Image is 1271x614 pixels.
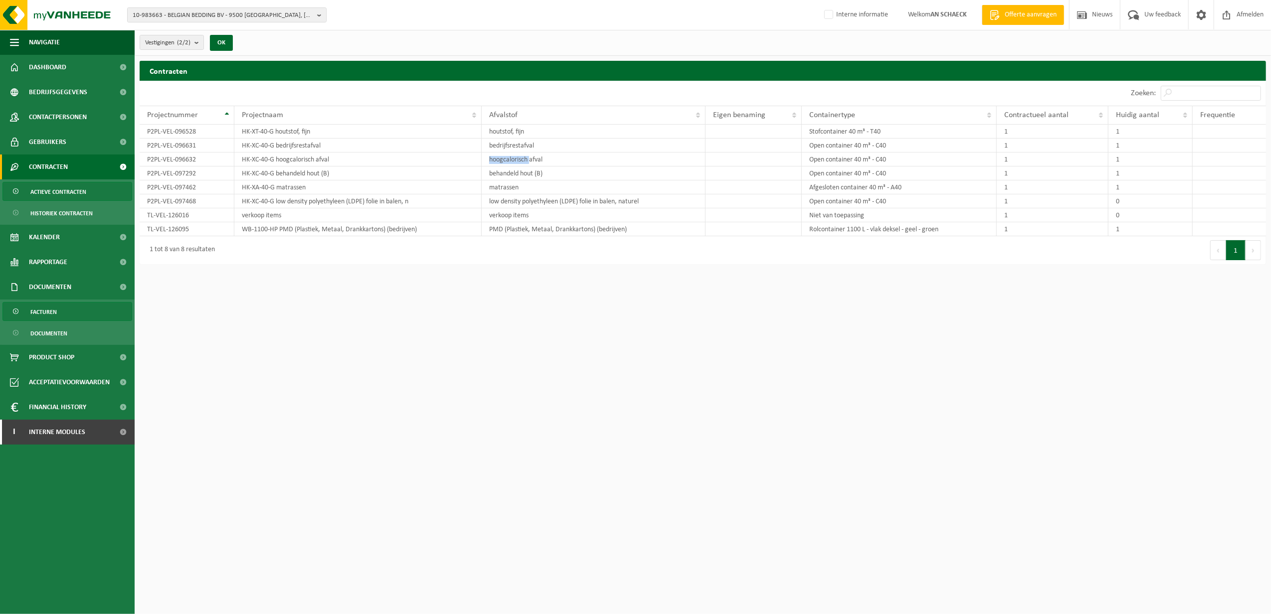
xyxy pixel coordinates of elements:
span: Rapportage [29,250,67,275]
a: Documenten [2,323,132,342]
td: HK-XC-40-G bedrijfsrestafval [234,139,482,153]
span: Offerte aanvragen [1002,10,1059,20]
span: Contracten [29,154,68,179]
td: HK-XA-40-G matrassen [234,180,482,194]
td: 1 [997,222,1108,236]
td: 1 [997,139,1108,153]
span: Bedrijfsgegevens [29,80,87,105]
td: TL-VEL-126095 [140,222,234,236]
td: 1 [997,194,1108,208]
td: low density polyethyleen (LDPE) folie in balen, naturel [482,194,706,208]
span: Historiek contracten [30,204,93,223]
span: Interne modules [29,420,85,445]
button: 10-983663 - BELGIAN BEDDING BV - 9500 [GEOGRAPHIC_DATA], [GEOGRAPHIC_DATA] 20 [127,7,327,22]
a: Historiek contracten [2,203,132,222]
td: Niet van toepassing [802,208,997,222]
td: 1 [997,208,1108,222]
span: Eigen benaming [713,111,765,119]
span: Contractueel aantal [1004,111,1069,119]
td: P2PL-VEL-096632 [140,153,234,166]
label: Interne informatie [822,7,888,22]
td: TL-VEL-126016 [140,208,234,222]
span: Vestigingen [145,35,190,50]
td: P2PL-VEL-097468 [140,194,234,208]
td: Afgesloten container 40 m³ - A40 [802,180,997,194]
td: Stofcontainer 40 m³ - T40 [802,125,997,139]
td: 1 [997,125,1108,139]
span: Financial History [29,395,86,420]
td: P2PL-VEL-096631 [140,139,234,153]
td: Open container 40 m³ - C40 [802,166,997,180]
td: 0 [1108,194,1192,208]
strong: AN SCHAECK [930,11,967,18]
a: Facturen [2,302,132,321]
td: matrassen [482,180,706,194]
td: 1 [1108,166,1192,180]
td: HK-XT-40-G houtstof, fijn [234,125,482,139]
td: 1 [997,180,1108,194]
td: HK-XC-40-G low density polyethyleen (LDPE) folie in balen, n [234,194,482,208]
td: P2PL-VEL-097462 [140,180,234,194]
span: Huidig aantal [1116,111,1159,119]
td: 0 [1108,208,1192,222]
td: verkoop items [482,208,706,222]
td: 1 [1108,125,1192,139]
td: HK-XC-40-G behandeld hout (B) [234,166,482,180]
span: 10-983663 - BELGIAN BEDDING BV - 9500 [GEOGRAPHIC_DATA], [GEOGRAPHIC_DATA] 20 [133,8,313,23]
span: Frequentie [1200,111,1235,119]
td: 1 [997,166,1108,180]
td: 1 [1108,180,1192,194]
span: Containertype [809,111,855,119]
span: Kalender [29,225,60,250]
button: Vestigingen(2/2) [140,35,204,50]
td: bedrijfsrestafval [482,139,706,153]
span: Navigatie [29,30,60,55]
a: Offerte aanvragen [982,5,1064,25]
span: Actieve contracten [30,182,86,201]
td: hoogcalorisch afval [482,153,706,166]
span: Acceptatievoorwaarden [29,370,110,395]
span: Gebruikers [29,130,66,154]
a: Actieve contracten [2,182,132,201]
td: 1 [1108,139,1192,153]
td: WB-1100-HP PMD (Plastiek, Metaal, Drankkartons) (bedrijven) [234,222,482,236]
td: Open container 40 m³ - C40 [802,153,997,166]
td: PMD (Plastiek, Metaal, Drankkartons) (bedrijven) [482,222,706,236]
td: Rolcontainer 1100 L - vlak deksel - geel - groen [802,222,997,236]
span: Projectnaam [242,111,283,119]
span: Contactpersonen [29,105,87,130]
button: Previous [1210,240,1226,260]
count: (2/2) [177,39,190,46]
td: P2PL-VEL-096528 [140,125,234,139]
span: Documenten [30,324,67,343]
span: Documenten [29,275,71,300]
span: Dashboard [29,55,66,80]
td: Open container 40 m³ - C40 [802,194,997,208]
td: P2PL-VEL-097292 [140,166,234,180]
td: houtstof, fijn [482,125,706,139]
span: Projectnummer [147,111,198,119]
td: HK-XC-40-G hoogcalorisch afval [234,153,482,166]
td: 1 [1108,222,1192,236]
button: 1 [1226,240,1246,260]
td: 1 [997,153,1108,166]
span: Facturen [30,303,57,321]
button: Next [1246,240,1261,260]
td: 1 [1108,153,1192,166]
label: Zoeken: [1131,90,1156,98]
td: verkoop items [234,208,482,222]
h2: Contracten [140,61,1266,80]
span: Afvalstof [489,111,518,119]
span: I [10,420,19,445]
button: OK [210,35,233,51]
span: Product Shop [29,345,74,370]
td: behandeld hout (B) [482,166,706,180]
td: Open container 40 m³ - C40 [802,139,997,153]
div: 1 tot 8 van 8 resultaten [145,241,215,259]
